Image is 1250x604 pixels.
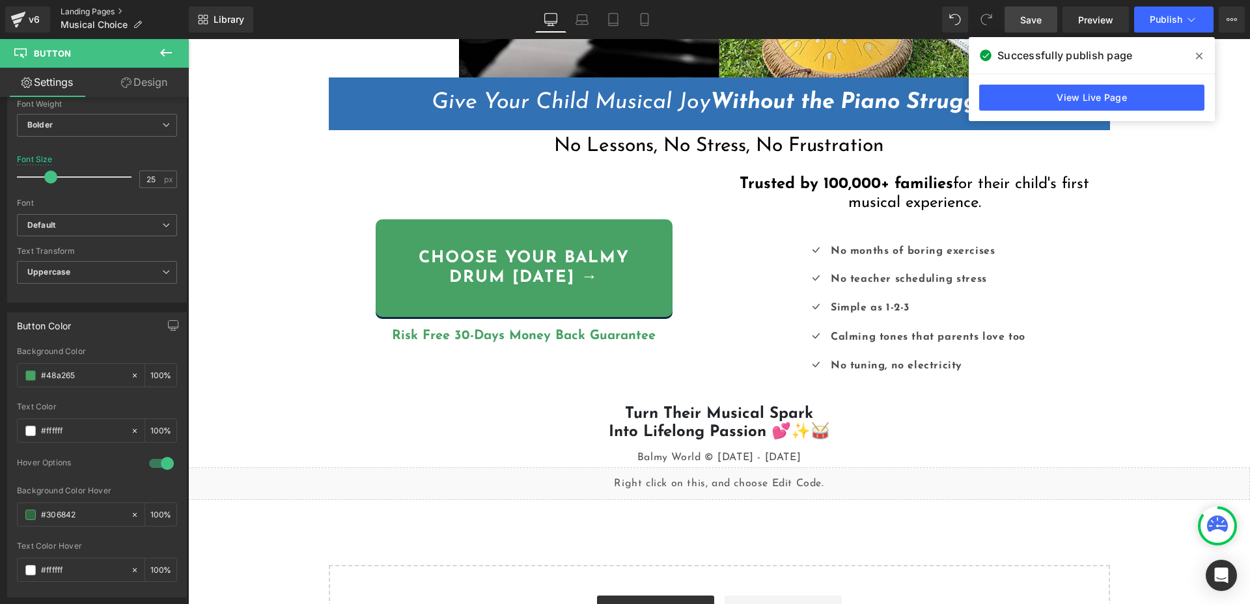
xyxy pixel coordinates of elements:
[535,7,566,33] a: Desktop
[145,503,176,526] div: %
[973,7,999,33] button: Redo
[17,247,177,256] div: Text Transform
[1206,560,1237,591] div: Open Intercom Messenger
[187,180,484,278] a: Choose YOUR BALMY DRUM [DATE] →
[643,293,837,303] strong: Calming tones that parents love too
[979,85,1204,111] a: View Live Page
[522,52,818,75] span: Without the Piano Struggles
[17,199,177,208] div: Font
[61,20,128,30] span: Musical Choice
[17,458,136,471] div: Hover Options
[41,508,124,522] input: Color
[598,7,629,33] a: Tablet
[17,100,177,109] div: Font Weight
[27,220,55,231] i: Default
[145,419,176,442] div: %
[17,347,177,356] div: Background Color
[204,290,467,303] b: Risk Free 30-Days Money Back Guarantee
[17,542,177,551] div: Text Color Hover
[17,486,177,495] div: Background Color Hover
[41,424,124,438] input: Color
[17,313,71,331] div: Button Color
[997,48,1132,63] span: Successfully publish page
[145,364,176,387] div: %
[643,235,799,245] b: No teacher scheduling stress
[34,48,71,59] span: Button
[1078,13,1113,27] span: Preview
[942,7,968,33] button: Undo
[27,267,70,277] b: Uppercase
[643,264,721,274] b: Simple as 1-2-3
[629,7,660,33] a: Mobile
[643,322,774,332] strong: No tuning, no electricity
[214,14,244,25] span: Library
[61,7,189,17] a: Landing Pages
[41,368,124,383] input: Color
[643,207,807,217] strong: No months of boring exercises
[1150,14,1182,25] span: Publish
[551,137,765,153] font: Trusted by 100,000+ families
[145,558,176,581] div: %
[1219,7,1245,33] button: More
[1134,7,1214,33] button: Publish
[189,7,253,33] a: New Library
[27,120,53,130] b: Bolder
[243,52,818,75] i: Give Your Child Musical Joy
[1020,13,1042,27] span: Save
[660,137,902,172] font: for their child's first musical experience.
[536,556,654,583] a: Add Single Section
[17,155,53,164] div: Font Size
[409,556,526,583] a: Explore Blocks
[366,97,695,117] span: No Lessons, No Stress, No Frustration
[437,367,625,383] b: Turn Their Musical Spark
[1062,7,1129,33] a: Preview
[17,402,177,411] div: Text Color
[421,385,642,401] b: Into Lifelong Passion 💕✨🥁
[164,175,175,184] span: px
[26,11,42,28] div: v6
[566,7,598,33] a: Laptop
[97,68,191,97] a: Design
[5,7,50,33] a: v6
[41,563,124,577] input: Color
